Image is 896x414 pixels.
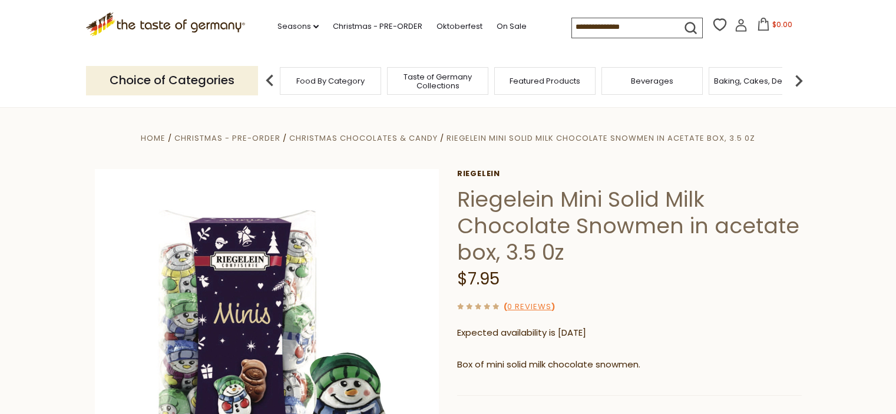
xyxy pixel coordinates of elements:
[457,357,802,372] p: Box of mini solid milk chocolate snowmen.
[258,69,282,92] img: previous arrow
[631,77,673,85] a: Beverages
[457,186,802,266] h1: Riegelein Mini Solid Milk Chocolate Snowmen in acetate box, 3.5 0z
[391,72,485,90] a: Taste of Germany Collections
[437,20,482,33] a: Oktoberfest
[504,301,555,312] span: ( )
[86,66,258,95] p: Choice of Categories
[510,77,580,85] a: Featured Products
[787,69,811,92] img: next arrow
[333,20,422,33] a: Christmas - PRE-ORDER
[141,133,166,144] a: Home
[507,301,551,313] a: 0 Reviews
[714,77,805,85] a: Baking, Cakes, Desserts
[277,20,319,33] a: Seasons
[447,133,755,144] a: Riegelein Mini Solid Milk Chocolate Snowmen in acetate box, 3.5 0z
[289,133,437,144] a: Christmas Chocolates & Candy
[750,18,800,35] button: $0.00
[772,19,792,29] span: $0.00
[174,133,280,144] a: Christmas - PRE-ORDER
[296,77,365,85] a: Food By Category
[457,169,802,178] a: Riegelein
[457,326,802,340] p: Expected availability is [DATE]
[457,267,500,290] span: $7.95
[497,20,527,33] a: On Sale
